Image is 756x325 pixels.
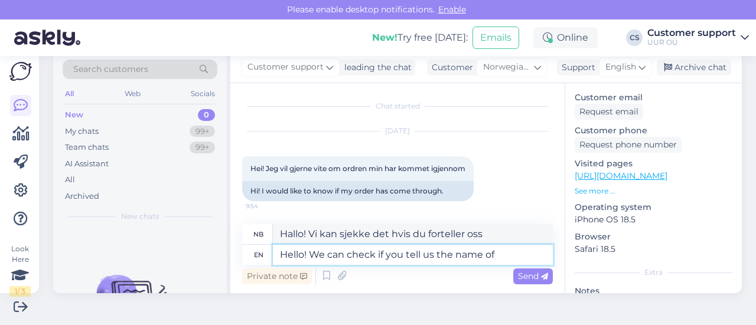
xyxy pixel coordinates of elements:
p: See more ... [575,186,732,196]
span: 9:54 [246,202,290,211]
p: Customer phone [575,124,732,137]
div: Customer support [647,28,736,38]
div: Private note [242,268,312,284]
div: All [65,174,75,186]
div: [DATE] [242,126,553,136]
div: Socials [188,86,217,101]
p: Visited pages [575,157,732,170]
p: Operating system [575,201,732,214]
a: [URL][DOMAIN_NAME] [575,170,667,181]
b: New! [372,32,397,43]
div: Support [557,61,595,74]
div: Chat started [242,101,553,111]
p: iPhone OS 18.5 [575,214,732,226]
div: Customer [427,61,473,74]
button: Emails [472,27,519,49]
span: Search customers [73,63,148,75]
span: New chats [121,211,159,222]
div: Online [533,27,598,48]
div: Team chats [65,142,109,153]
p: Notes [575,285,732,297]
a: Customer supportUUR OÜ [647,28,749,47]
div: AI Assistant [65,158,109,170]
div: Request phone number [575,137,682,153]
span: English [605,61,636,74]
div: 1 / 3 [9,286,31,297]
div: Web [122,86,143,101]
div: Archive chat [657,60,731,75]
span: Enable [435,4,470,15]
div: CS [626,29,643,46]
div: Archived [65,191,99,202]
span: Norwegian Bokmål [483,61,532,74]
div: Extra [575,267,732,278]
div: UUR OÜ [647,38,736,47]
div: New [65,109,83,121]
div: Try free [DATE]: [372,31,468,45]
p: Browser [575,231,732,243]
textarea: Hallo! Vi kan sjekke det hvis du forteller oss [273,224,553,244]
p: Customer email [575,91,732,104]
img: Askly Logo [9,62,32,81]
div: nb [253,224,263,244]
div: 99+ [190,126,215,137]
div: My chats [65,126,99,137]
span: Send [518,271,548,281]
div: 99+ [190,142,215,153]
textarea: Hello! We can check if you tell us the name [273,245,553,265]
span: Customer support [247,61,324,74]
span: Hei! Jeg vil gjerne vite om ordren min har kommet igjennom [250,164,465,173]
div: Look Here [9,244,31,297]
div: Hi! I would like to know if my order has come through. [242,181,474,201]
div: 0 [198,109,215,121]
div: Request email [575,104,643,120]
div: en [254,245,263,265]
div: leading the chat [340,61,412,74]
div: All [63,86,76,101]
p: Safari 18.5 [575,243,732,255]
